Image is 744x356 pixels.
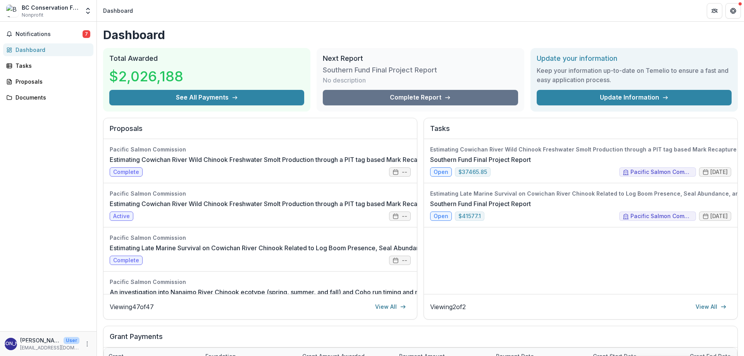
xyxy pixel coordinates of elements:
p: [EMAIL_ADDRESS][DOMAIN_NAME] [20,344,79,351]
div: Tasks [15,62,87,70]
a: Proposals [3,75,93,88]
p: Viewing 47 of 47 [110,302,154,311]
h3: Keep your information up-to-date on Temelio to ensure a fast and easy application process. [537,66,732,84]
span: Notifications [15,31,83,38]
div: Dashboard [15,46,87,54]
a: Complete Report [323,90,518,105]
div: Dashboard [103,7,133,15]
p: [PERSON_NAME] [20,336,60,344]
a: Tasks [3,59,93,72]
img: BC Conservation Foundation (Nanaimo Office) [6,5,19,17]
h2: Next Report [323,54,518,63]
button: Partners [707,3,722,19]
p: User [64,337,79,344]
h2: Tasks [430,124,731,139]
a: Estimating Late Marine Survival on Cowichan River Chinook Related to Log Boom Presence, Seal Abun... [110,243,525,253]
span: 7 [83,30,90,38]
button: Open entity switcher [83,3,93,19]
div: Documents [15,93,87,101]
button: See All Payments [109,90,304,105]
h2: Proposals [110,124,411,139]
a: Update Information [537,90,732,105]
a: An investigation into Nanaimo River Chinook ecotype (spring, summer, and fall) and Coho run timin... [110,287,459,297]
a: View All [691,301,731,313]
p: Viewing 2 of 2 [430,302,466,311]
h3: Southern Fund Final Project Report [323,66,437,74]
h3: $2,026,188 [109,66,183,87]
a: Dashboard [3,43,93,56]
a: Southern Fund Final Project Report [430,155,531,164]
a: Documents [3,91,93,104]
a: Southern Fund Final Project Report [430,199,531,208]
a: View All [370,301,411,313]
button: More [83,339,92,349]
h2: Grant Payments [110,332,731,347]
div: Proposals [15,77,87,86]
a: Estimating Cowichan River Wild Chinook Freshwater Smolt Production through a PIT tag based Mark R... [110,199,460,208]
h2: Total Awarded [109,54,304,63]
h1: Dashboard [103,28,738,42]
button: Get Help [725,3,741,19]
button: Notifications7 [3,28,93,40]
a: Estimating Cowichan River Wild Chinook Freshwater Smolt Production through a PIT tag based Mark R... [110,155,460,164]
nav: breadcrumb [100,5,136,16]
p: No description [323,76,366,85]
div: BC Conservation Foundation (Nanaimo Office) [22,3,79,12]
span: Nonprofit [22,12,43,19]
h2: Update your information [537,54,732,63]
